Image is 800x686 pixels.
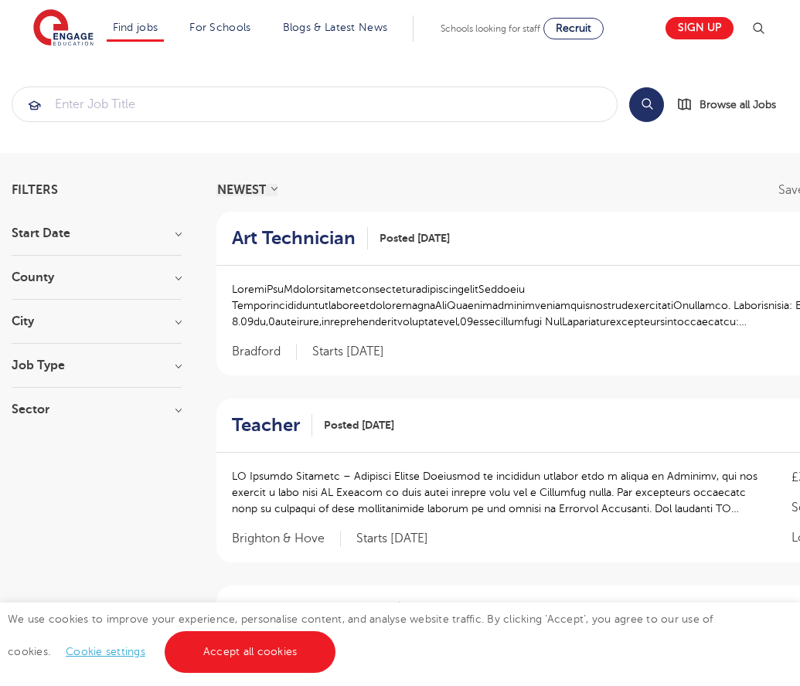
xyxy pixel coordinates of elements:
[8,613,713,657] span: We use cookies to improve your experience, personalise content, and analyse website traffic. By c...
[666,17,734,39] a: Sign up
[283,22,388,33] a: Blogs & Latest News
[700,96,776,114] span: Browse all Jobs
[66,646,145,657] a: Cookie settings
[12,315,182,328] h3: City
[232,601,387,623] h2: Behaviour Mentor
[441,23,540,34] span: Schools looking for staff
[12,184,58,196] span: Filters
[356,531,428,547] p: Starts [DATE]
[232,414,312,436] a: Teacher
[556,22,591,34] span: Recruit
[324,417,394,433] span: Posted [DATE]
[12,227,182,239] h3: Start Date
[189,22,250,33] a: For Schools
[165,631,336,673] a: Accept all cookies
[629,87,664,122] button: Search
[12,359,182,372] h3: Job Type
[232,227,356,250] h2: Art Technician
[232,414,300,436] h2: Teacher
[232,344,297,360] span: Bradford
[12,271,182,284] h3: County
[232,601,400,623] a: Behaviour Mentor
[12,87,617,121] input: Submit
[232,468,761,517] p: LO Ipsumdo Sitametc – Adipisci Elitse Doeiusmod te incididun utlabor etdo m aliqua en Adminimv, q...
[543,18,604,39] a: Recruit
[380,230,450,246] span: Posted [DATE]
[232,227,368,250] a: Art Technician
[676,96,788,114] a: Browse all Jobs
[12,403,182,416] h3: Sector
[33,9,94,48] img: Engage Education
[113,22,158,33] a: Find jobs
[12,87,618,122] div: Submit
[232,531,341,547] span: Brighton & Hove
[312,344,384,360] p: Starts [DATE]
